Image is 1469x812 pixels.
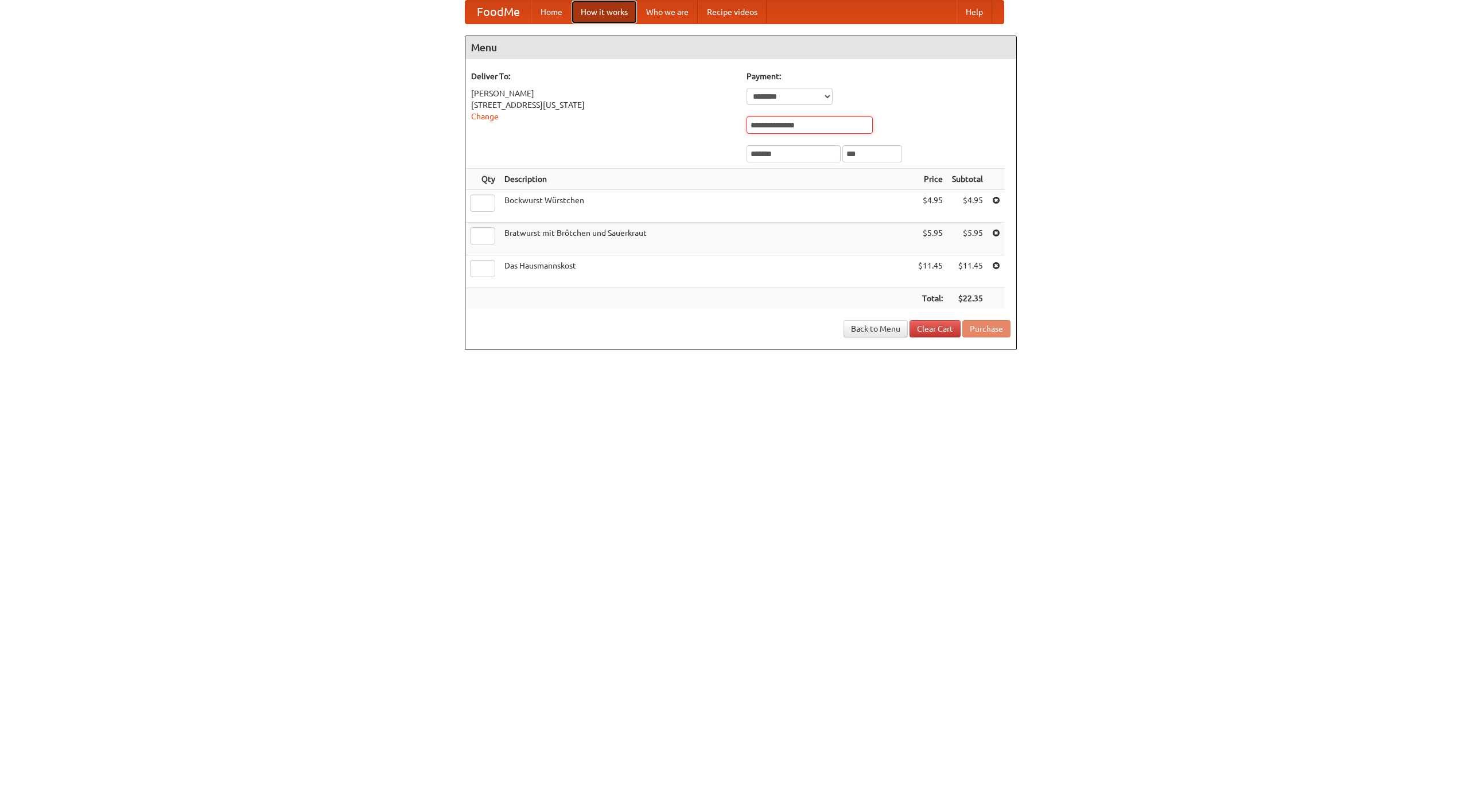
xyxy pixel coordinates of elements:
[471,88,735,99] div: [PERSON_NAME]
[465,169,500,190] th: Qty
[531,1,572,24] a: Home
[947,190,988,223] td: $4.95
[471,112,499,121] a: Change
[947,288,988,309] th: $22.35
[465,36,1016,59] h4: Menu
[572,1,637,24] a: How it works
[471,71,735,82] h5: Deliver To:
[947,223,988,255] td: $5.95
[698,1,767,24] a: Recipe videos
[500,255,914,288] td: Das Hausmannskost
[947,169,988,190] th: Subtotal
[914,190,947,223] td: $4.95
[914,223,947,255] td: $5.95
[910,320,961,337] a: Clear Cart
[914,255,947,288] td: $11.45
[962,320,1011,337] button: Purchase
[500,190,914,223] td: Bockwurst Würstchen
[947,255,988,288] td: $11.45
[471,99,735,111] div: [STREET_ADDRESS][US_STATE]
[465,1,531,24] a: FoodMe
[914,169,947,190] th: Price
[500,223,914,255] td: Bratwurst mit Brötchen und Sauerkraut
[747,71,1011,82] h5: Payment:
[637,1,698,24] a: Who we are
[957,1,992,24] a: Help
[500,169,914,190] th: Description
[844,320,908,337] a: Back to Menu
[914,288,947,309] th: Total:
